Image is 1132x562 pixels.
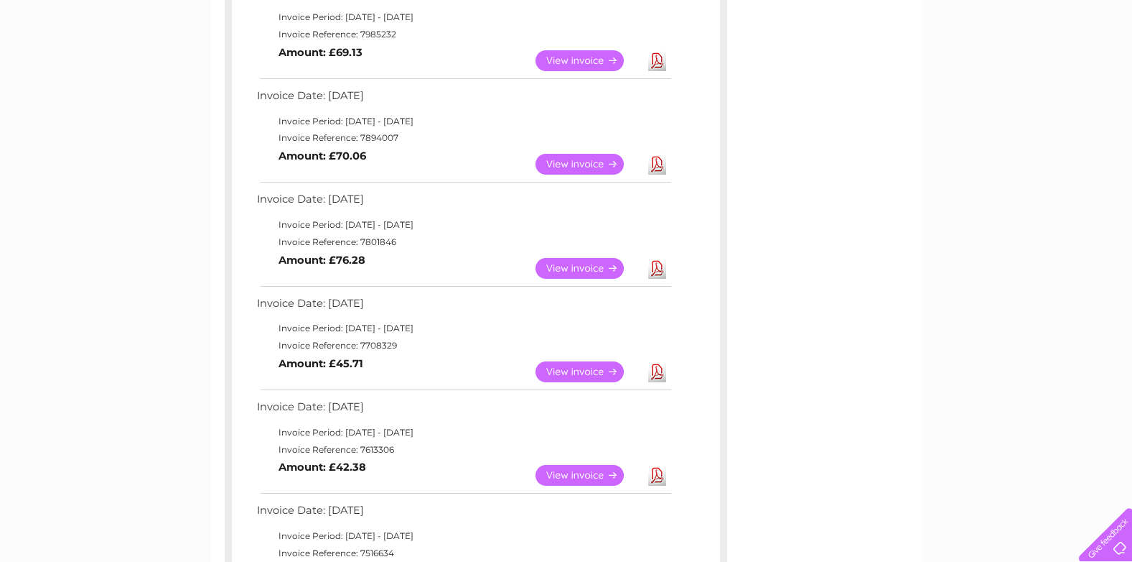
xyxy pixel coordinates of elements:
[253,234,673,251] td: Invoice Reference: 7801846
[253,216,673,234] td: Invoice Period: [DATE] - [DATE]
[535,361,641,382] a: View
[253,190,673,216] td: Invoice Date: [DATE]
[253,26,673,43] td: Invoice Reference: 7985232
[253,113,673,130] td: Invoice Period: [DATE] - [DATE]
[648,50,666,71] a: Download
[253,320,673,337] td: Invoice Period: [DATE] - [DATE]
[955,61,998,72] a: Telecoms
[253,86,673,113] td: Invoice Date: [DATE]
[1037,61,1072,72] a: Contact
[1085,61,1118,72] a: Log out
[648,465,666,486] a: Download
[39,37,113,81] img: logo.png
[879,61,907,72] a: Water
[861,7,960,25] a: 0333 014 3131
[253,129,673,147] td: Invoice Reference: 7894007
[279,46,362,59] b: Amount: £69.13
[279,357,363,370] b: Amount: £45.71
[535,258,641,279] a: View
[279,254,365,267] b: Amount: £76.28
[648,258,666,279] a: Download
[253,337,673,354] td: Invoice Reference: 7708329
[1007,61,1028,72] a: Blog
[535,465,641,486] a: View
[279,461,366,474] b: Amount: £42.38
[279,149,366,162] b: Amount: £70.06
[915,61,947,72] a: Energy
[253,501,673,528] td: Invoice Date: [DATE]
[648,154,666,175] a: Download
[535,50,641,71] a: View
[228,8,906,70] div: Clear Business is a trading name of Verastar Limited (registered in [GEOGRAPHIC_DATA] No. 3667643...
[253,424,673,441] td: Invoice Period: [DATE] - [DATE]
[253,397,673,424] td: Invoice Date: [DATE]
[253,441,673,459] td: Invoice Reference: 7613306
[253,9,673,26] td: Invoice Period: [DATE] - [DATE]
[648,361,666,382] a: Download
[535,154,641,175] a: View
[253,528,673,545] td: Invoice Period: [DATE] - [DATE]
[253,294,673,321] td: Invoice Date: [DATE]
[253,545,673,562] td: Invoice Reference: 7516634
